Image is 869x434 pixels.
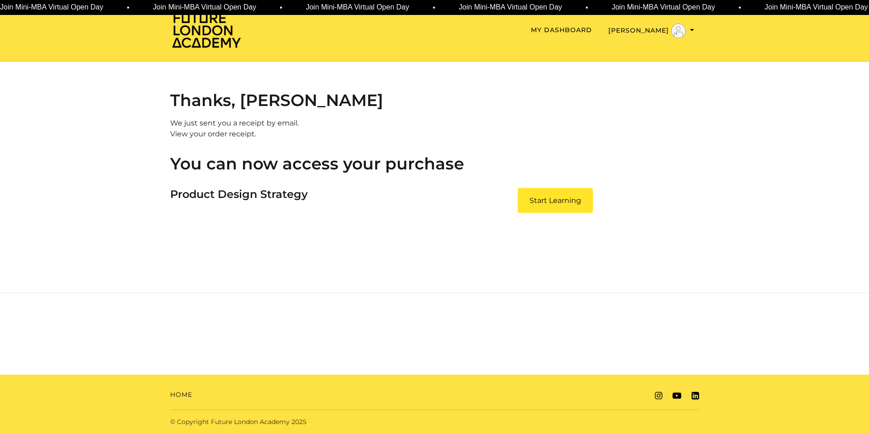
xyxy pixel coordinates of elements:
[170,129,699,140] a: View your order receipt.
[170,390,192,400] a: Home
[584,2,587,13] span: •
[170,154,699,174] h2: You can now access your purchase
[431,2,434,13] span: •
[531,25,592,35] a: My Dashboard
[518,188,593,213] a: Product Design Strategy : Start Learning
[737,2,740,13] span: •
[170,188,308,206] h3: Product Design Strategy
[170,91,699,110] h2: Thanks, [PERSON_NAME]
[163,417,434,427] div: © Copyright Future London Academy 2025
[278,2,281,13] span: •
[125,2,128,13] span: •
[170,12,243,48] img: Home Page
[608,24,694,38] button: Toggle menu
[170,118,699,140] p: We just sent you a receipt by email.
